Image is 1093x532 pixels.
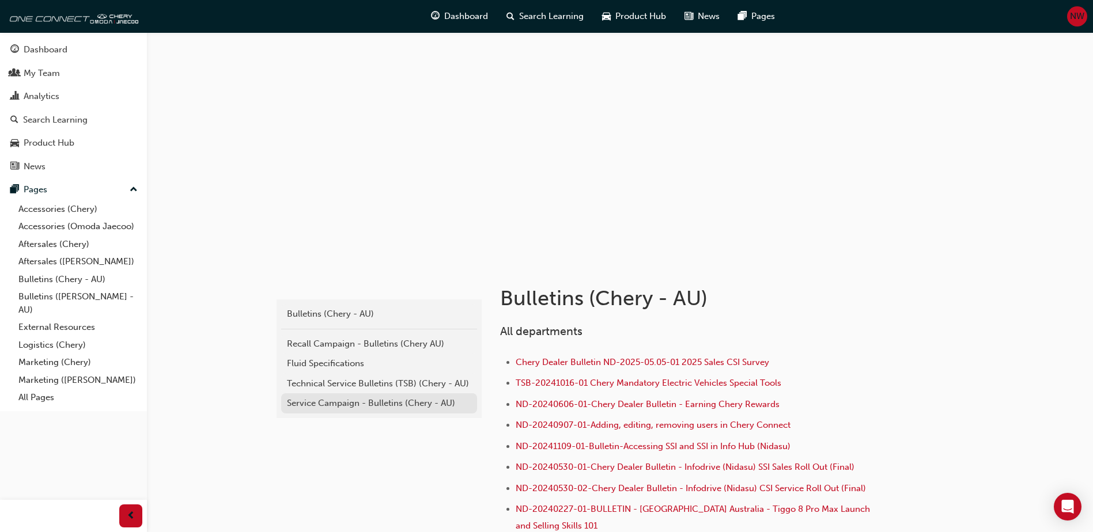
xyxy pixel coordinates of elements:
div: Analytics [24,90,59,103]
a: ND-20240530-01-Chery Dealer Bulletin - Infodrive (Nidasu) SSI Sales Roll Out (Final) [516,462,854,472]
a: Accessories (Omoda Jaecoo) [14,218,142,235]
span: car-icon [602,9,611,24]
span: search-icon [10,115,18,126]
span: All departments [500,325,583,338]
a: ND-20240530-02-Chery Dealer Bulletin - Infodrive (Nidasu) CSI Service Roll Out (Final) [516,483,866,493]
a: search-iconSearch Learning [497,5,593,28]
span: Pages [751,10,775,23]
a: news-iconNews [675,5,729,28]
a: Bulletins (Chery - AU) [14,271,142,288]
div: Pages [24,183,47,196]
button: DashboardMy TeamAnalyticsSearch LearningProduct HubNews [5,37,142,179]
span: prev-icon [127,509,135,523]
a: Marketing (Chery) [14,354,142,371]
h1: Bulletins (Chery - AU) [500,286,878,311]
a: All Pages [14,389,142,406]
a: ND-20240907-01-Adding, editing, removing users in Chery Connect [516,420,791,430]
button: NW [1067,6,1087,26]
span: chart-icon [10,92,19,102]
span: guage-icon [10,45,19,55]
a: ND-20240227-01-BULLETIN - [GEOGRAPHIC_DATA] Australia - Tiggo 8 Pro Max Launch and Selling Skills... [516,504,872,531]
a: Recall Campaign - Bulletins (Chery AU) [281,334,477,354]
a: Aftersales ([PERSON_NAME]) [14,253,142,271]
a: car-iconProduct Hub [593,5,675,28]
a: Accessories (Chery) [14,200,142,218]
a: External Resources [14,318,142,336]
a: Technical Service Bulletins (TSB) (Chery - AU) [281,374,477,394]
span: Product Hub [615,10,666,23]
div: Dashboard [24,43,67,56]
a: ND-20241109-01-Bulletin-Accessing SSI and SSI in Info Hub (Nidasu) [516,441,791,451]
img: oneconnect [6,5,138,28]
a: Bulletins (Chery - AU) [281,304,477,324]
button: Pages [5,179,142,200]
div: Service Campaign - Bulletins (Chery - AU) [287,397,471,410]
a: Logistics (Chery) [14,336,142,354]
a: Analytics [5,86,142,107]
a: My Team [5,63,142,84]
span: up-icon [130,183,138,197]
span: pages-icon [10,185,19,195]
span: car-icon [10,138,19,149]
div: Technical Service Bulletins (TSB) (Chery - AU) [287,377,471,390]
div: My Team [24,67,60,80]
a: Bulletins ([PERSON_NAME] - AU) [14,288,142,318]
a: Fluid Specifications [281,354,477,374]
span: news-icon [10,162,19,172]
div: Recall Campaign - Bulletins (Chery AU) [287,337,471,351]
a: Aftersales (Chery) [14,235,142,253]
a: Search Learning [5,109,142,131]
a: Chery Dealer Bulletin ND-2025-05.05-01 2025 Sales CSI Survey [516,357,769,367]
span: News [698,10,720,23]
span: pages-icon [738,9,747,24]
a: Marketing ([PERSON_NAME]) [14,371,142,389]
a: ND-20240606-01-Chery Dealer Bulletin - Earning Chery Rewards [516,399,780,409]
span: NW [1070,10,1084,23]
div: Product Hub [24,136,74,150]
span: search-icon [506,9,515,24]
span: Dashboard [444,10,488,23]
span: news-icon [684,9,693,24]
div: Search Learning [23,113,88,127]
div: Bulletins (Chery - AU) [287,307,471,321]
a: News [5,156,142,177]
div: Open Intercom Messenger [1054,493,1081,520]
div: Fluid Specifications [287,357,471,370]
span: guage-icon [431,9,440,24]
a: Service Campaign - Bulletins (Chery - AU) [281,393,477,413]
a: Product Hub [5,132,142,154]
span: people-icon [10,69,19,79]
a: Dashboard [5,39,142,60]
a: guage-iconDashboard [422,5,497,28]
div: News [24,160,46,173]
a: pages-iconPages [729,5,784,28]
a: TSB-20241016-01 Chery Mandatory Electric Vehicles Special Tools [516,378,781,388]
span: Search Learning [519,10,584,23]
